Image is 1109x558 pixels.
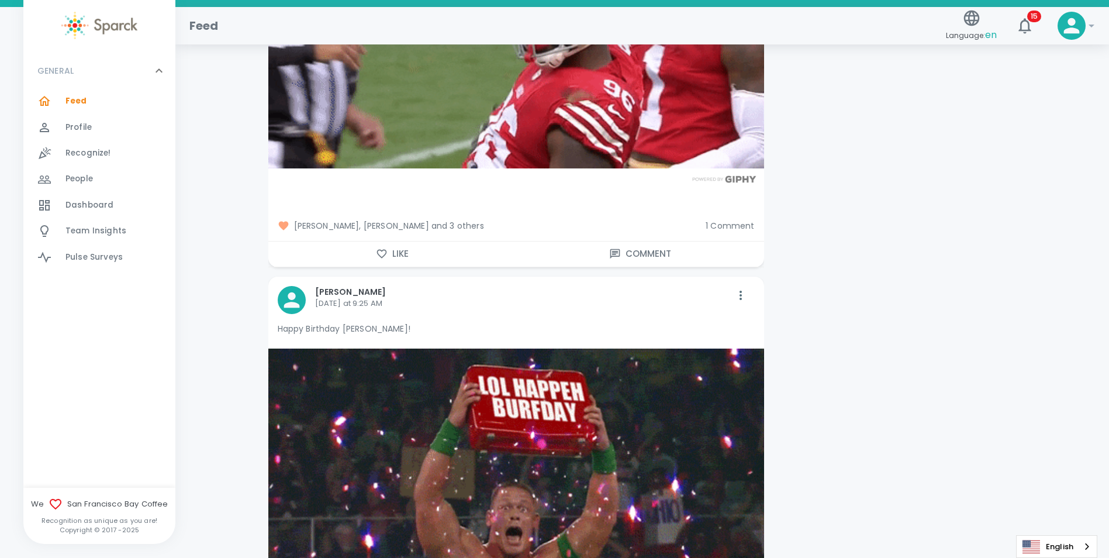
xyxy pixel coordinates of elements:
[23,12,175,39] a: Sparck logo
[23,115,175,140] a: Profile
[65,173,93,185] span: People
[65,199,113,211] span: Dashboard
[65,225,126,237] span: Team Insights
[23,88,175,114] a: Feed
[23,516,175,525] p: Recognition as unique as you are!
[23,244,175,270] a: Pulse Surveys
[65,95,87,107] span: Feed
[1016,535,1097,558] aside: Language selected: English
[278,220,697,232] span: [PERSON_NAME], [PERSON_NAME] and 3 others
[985,28,997,42] span: en
[23,525,175,535] p: Copyright © 2017 - 2025
[315,286,731,298] p: [PERSON_NAME]
[23,53,175,88] div: GENERAL
[706,220,754,232] span: 1 Comment
[946,27,997,43] span: Language:
[1016,535,1097,558] div: Language
[23,166,175,192] a: People
[23,140,175,166] a: Recognize!
[1027,11,1041,22] span: 15
[278,323,755,335] p: Happy Birthday [PERSON_NAME]!
[189,16,219,35] h1: Feed
[941,5,1001,47] button: Language:en
[23,192,175,218] a: Dashboard
[65,252,123,263] span: Pulse Surveys
[65,147,111,159] span: Recognize!
[315,298,731,309] p: [DATE] at 9:25 AM
[37,65,74,77] p: GENERAL
[61,12,137,39] img: Sparck logo
[23,218,175,244] a: Team Insights
[65,122,92,133] span: Profile
[1017,536,1097,557] a: English
[689,175,759,183] img: Powered by GIPHY
[1011,12,1039,40] button: 15
[516,242,764,266] button: Comment
[268,242,516,266] button: Like
[23,88,175,275] div: GENERAL
[23,497,175,511] span: We San Francisco Bay Coffee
